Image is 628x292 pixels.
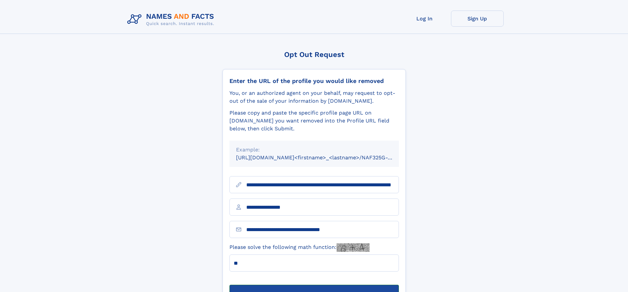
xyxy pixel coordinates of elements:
[125,11,220,28] img: Logo Names and Facts
[229,89,399,105] div: You, or an authorized agent on your behalf, may request to opt-out of the sale of your informatio...
[398,11,451,27] a: Log In
[229,243,370,252] label: Please solve the following math function:
[229,109,399,133] div: Please copy and paste the specific profile page URL on [DOMAIN_NAME] you want removed into the Pr...
[236,154,411,161] small: [URL][DOMAIN_NAME]<firstname>_<lastname>/NAF325G-xxxxxxxx
[236,146,392,154] div: Example:
[229,77,399,85] div: Enter the URL of the profile you would like removed
[223,50,406,59] div: Opt Out Request
[451,11,504,27] a: Sign Up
